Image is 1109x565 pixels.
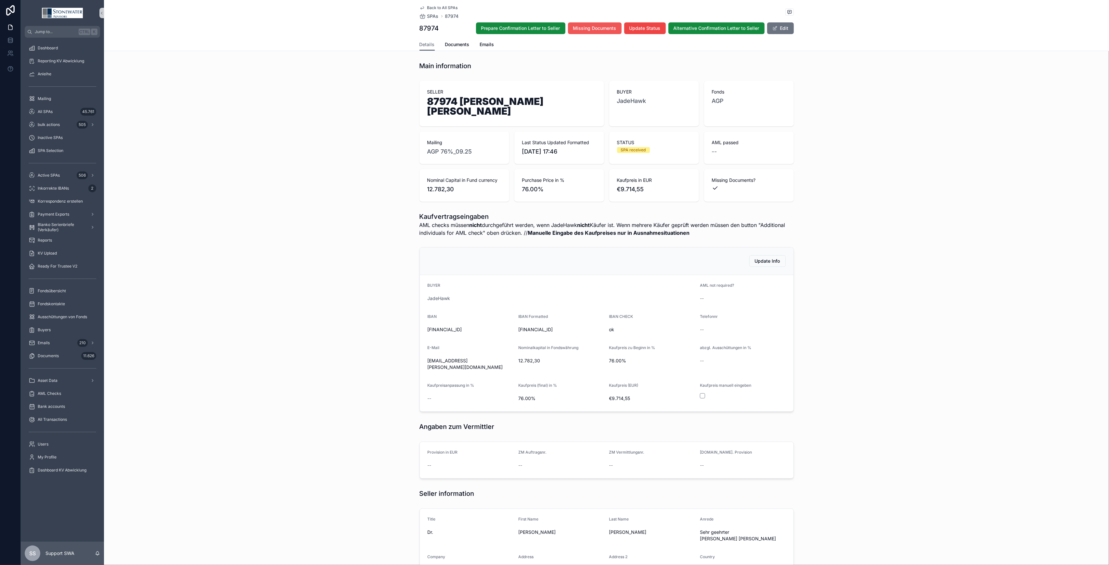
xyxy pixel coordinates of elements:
[617,96,646,106] a: JadeHawk
[428,462,432,469] span: --
[712,139,786,146] span: AML passed
[25,451,100,463] a: My Profile
[25,93,100,105] a: Mailing
[25,298,100,310] a: Fondskontakte
[476,22,565,34] button: Prepare Confirmation Letter to Seller
[428,529,513,535] span: Dr.
[609,517,629,521] span: Last Name
[38,327,51,333] span: Buyers
[419,422,495,431] h1: Angaben zum Vermittler
[428,314,437,319] span: IBAN
[25,324,100,336] a: Buyers
[38,96,51,101] span: Mailing
[38,238,52,243] span: Reports
[25,195,100,207] a: Korrespondenz erstellen
[522,185,596,194] span: 76.00%
[38,288,66,294] span: Fondsübersicht
[419,221,794,237] span: AML checks müssen durchgeführt werden, wenn JadeHawk Käufer ist. Wenn mehrere Käufer geprüft werd...
[25,375,100,386] a: Asset Data
[674,25,759,31] span: Alternative Confirmation Letter to Seller
[38,353,59,358] span: Documents
[38,404,65,409] span: Bank accounts
[25,438,100,450] a: Users
[38,264,77,269] span: Ready For Trustee V2
[35,29,76,34] span: Jump to...
[428,395,432,402] span: --
[25,388,100,399] a: AML Checks
[38,45,58,51] span: Dashboard
[38,455,57,460] span: My Profile
[749,255,786,267] button: Update Info
[25,68,100,80] a: Anleihe
[428,517,436,521] span: Title
[700,295,704,302] span: --
[617,139,691,146] span: STATUS
[42,8,83,18] img: App logo
[419,212,794,221] h1: Kaufvertragseingaben
[419,489,474,498] h1: Seller information
[45,550,74,557] p: Support SWA
[481,25,560,31] span: Prepare Confirmation Letter to Seller
[38,186,69,191] span: Inkorrekte IBANs
[25,132,100,144] a: Inactive SPAs
[38,442,48,447] span: Users
[77,121,88,129] div: 505
[25,42,100,54] a: Dashboard
[38,222,85,232] span: Blanko Serienbriefe (Verkäufer)
[25,234,100,246] a: Reports
[522,139,596,146] span: Last Status Updated Formatted
[577,222,590,228] strong: nicht
[419,61,471,70] h1: Main information
[419,39,435,51] a: Details
[621,147,646,153] div: SPA received
[700,383,751,388] span: Kaufpreis manuell eingeben
[428,326,513,333] span: [FINANCIAL_ID]
[617,185,691,194] span: €9.714,55
[427,89,596,95] span: SELLER
[38,199,83,204] span: Korrespondenz erstellen
[38,468,86,473] span: Dashboard KV Abwicklung
[629,25,661,31] span: Update Status
[428,295,450,302] a: JadeHawk
[25,285,100,297] a: Fondsübersicht
[77,171,88,179] div: 506
[38,135,63,140] span: Inactive SPAs
[427,185,501,194] span: 12.782,30
[428,554,445,559] span: Company
[518,554,534,559] span: Address
[518,395,604,402] span: 76.00%
[77,339,88,347] div: 210
[25,247,100,259] a: KV Upload
[624,22,666,34] button: Update Status
[38,301,65,307] span: Fondskontakte
[419,41,435,48] span: Details
[419,13,439,19] a: SPAs
[712,177,786,183] span: Missing Documents?
[609,314,633,319] span: IBAN CHECK
[38,122,60,127] span: bulk actions
[427,96,596,119] h1: 87974 [PERSON_NAME] [PERSON_NAME]
[568,22,622,34] button: Missing Documents
[25,464,100,476] a: Dashboard KV Abwicklung
[700,529,786,542] span: Sehr geehrter [PERSON_NAME] [PERSON_NAME]
[700,314,718,319] span: Telefonnr
[80,108,96,116] div: 45.761
[419,24,439,33] h1: 87974
[25,221,100,233] a: Blanko Serienbriefe (Verkäufer)
[518,326,604,333] span: [FINANCIAL_ID]
[712,89,786,95] span: Fonds
[38,251,57,256] span: KV Upload
[528,230,690,236] strong: Manuelle Eingabe des Kaufpreises nur in Ausnahmesituationen
[700,283,734,288] span: AML not required?
[88,184,96,192] div: 2
[419,5,458,10] a: Back to All SPAs
[609,450,645,455] span: ZM Vermittlungsnr.
[25,311,100,323] a: Ausschüttungen von Fonds
[38,58,84,64] span: Reporting KV Abwicklung
[25,260,100,272] a: Ready For Trustee V2
[700,358,704,364] span: --
[518,462,522,469] span: --
[712,96,724,106] a: AGP
[25,182,100,194] a: Inkorrekte IBANs2
[609,383,638,388] span: Kaufpreis (EUR)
